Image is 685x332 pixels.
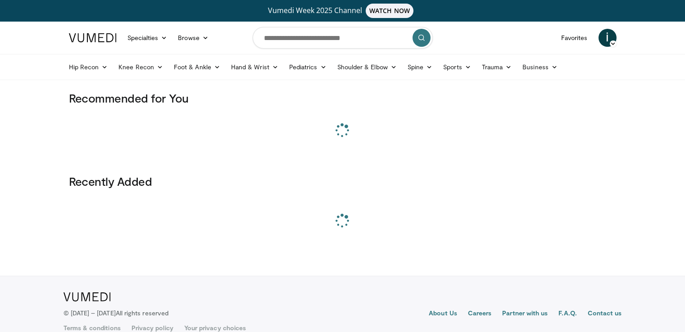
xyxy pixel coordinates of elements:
a: Pediatrics [284,58,332,76]
input: Search topics, interventions [253,27,433,49]
a: Trauma [476,58,517,76]
span: WATCH NOW [366,4,413,18]
a: İ [599,29,617,47]
a: About Us [429,309,457,319]
a: Foot & Ankle [168,58,226,76]
a: Shoulder & Elbow [332,58,402,76]
p: © [DATE] – [DATE] [64,309,169,318]
img: VuMedi Logo [69,33,117,42]
a: Partner with us [502,309,548,319]
span: All rights reserved [116,309,168,317]
a: Vumedi Week 2025 ChannelWATCH NOW [70,4,615,18]
a: Spine [402,58,438,76]
a: Business [517,58,563,76]
a: Careers [468,309,492,319]
a: Favorites [556,29,593,47]
h3: Recently Added [69,174,617,188]
a: F.A.Q. [558,309,576,319]
a: Browse [172,29,214,47]
a: Specialties [122,29,173,47]
a: Knee Recon [113,58,168,76]
a: Hip Recon [64,58,113,76]
a: Contact us [588,309,622,319]
a: Sports [438,58,476,76]
img: VuMedi Logo [64,292,111,301]
a: Hand & Wrist [226,58,284,76]
h3: Recommended for You [69,91,617,105]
